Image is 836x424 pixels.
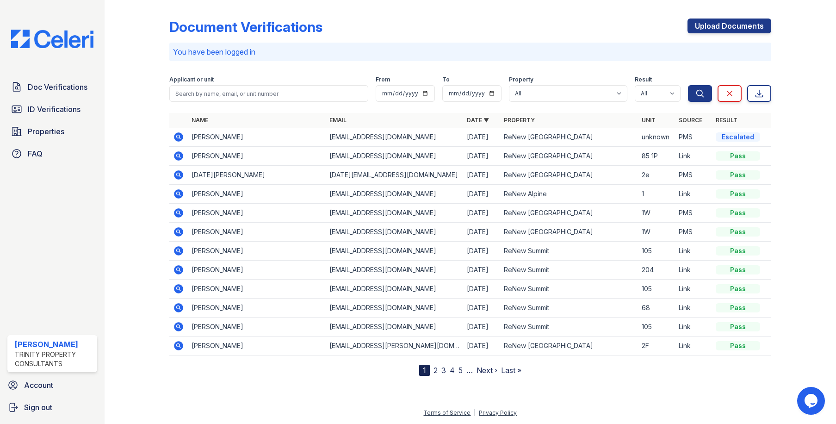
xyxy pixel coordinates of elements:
td: [DATE] [463,204,500,223]
td: [EMAIL_ADDRESS][DOMAIN_NAME] [326,185,463,204]
td: [DATE] [463,280,500,299]
td: PMS [675,166,712,185]
td: ReNew Summit [500,242,638,261]
td: [EMAIL_ADDRESS][DOMAIN_NAME] [326,299,463,318]
a: 5 [458,366,463,375]
a: Account [4,376,101,394]
td: ReNew [GEOGRAPHIC_DATA] [500,128,638,147]
td: PMS [675,128,712,147]
td: [DATE][PERSON_NAME] [188,166,325,185]
td: [DATE] [463,185,500,204]
td: [DATE][EMAIL_ADDRESS][DOMAIN_NAME] [326,166,463,185]
div: | [474,409,476,416]
label: Applicant or unit [169,76,214,83]
a: Source [679,117,702,124]
span: … [466,365,473,376]
td: PMS [675,223,712,242]
td: [EMAIL_ADDRESS][PERSON_NAME][DOMAIN_NAME] [326,337,463,355]
td: [DATE] [463,242,500,261]
td: [PERSON_NAME] [188,337,325,355]
div: Pass [716,208,760,218]
div: [PERSON_NAME] [15,339,93,350]
td: [EMAIL_ADDRESS][DOMAIN_NAME] [326,318,463,337]
div: Escalated [716,132,760,142]
td: 2e [638,166,675,185]
td: Link [675,242,712,261]
a: Property [504,117,535,124]
td: [EMAIL_ADDRESS][DOMAIN_NAME] [326,261,463,280]
a: 2 [433,366,438,375]
button: Sign out [4,398,101,417]
td: [DATE] [463,318,500,337]
p: You have been logged in [173,46,767,57]
td: Link [675,280,712,299]
td: [PERSON_NAME] [188,280,325,299]
a: ID Verifications [7,100,97,118]
div: Pass [716,246,760,256]
div: Pass [716,170,760,180]
td: 105 [638,280,675,299]
label: To [442,76,450,83]
div: Pass [716,189,760,199]
td: 85 1P [638,147,675,166]
a: Name [192,117,208,124]
td: [PERSON_NAME] [188,128,325,147]
td: 105 [638,242,675,261]
div: Pass [716,322,760,331]
a: Upload Documents [687,19,771,33]
td: [EMAIL_ADDRESS][DOMAIN_NAME] [326,128,463,147]
a: Last » [501,366,521,375]
td: ReNew Summit [500,261,638,280]
td: 1W [638,204,675,223]
td: [EMAIL_ADDRESS][DOMAIN_NAME] [326,204,463,223]
div: Pass [716,227,760,237]
label: Property [509,76,533,83]
td: ReNew Summit [500,318,638,337]
td: 68 [638,299,675,318]
td: Link [675,299,712,318]
td: ReNew Summit [500,280,638,299]
td: [PERSON_NAME] [188,261,325,280]
span: Account [24,380,53,391]
td: [PERSON_NAME] [188,318,325,337]
a: Next › [477,366,497,375]
a: 3 [441,366,446,375]
td: Link [675,318,712,337]
td: Link [675,261,712,280]
td: [EMAIL_ADDRESS][DOMAIN_NAME] [326,147,463,166]
label: Result [635,76,652,83]
td: [EMAIL_ADDRESS][DOMAIN_NAME] [326,242,463,261]
input: Search by name, email, or unit number [169,85,368,102]
a: Date ▼ [467,117,489,124]
iframe: chat widget [797,387,827,415]
a: Terms of Service [423,409,471,416]
span: Doc Verifications [28,81,87,93]
a: Unit [642,117,656,124]
span: Sign out [24,402,52,413]
td: 105 [638,318,675,337]
div: Pass [716,341,760,350]
a: Email [329,117,347,124]
td: [PERSON_NAME] [188,242,325,261]
td: Link [675,185,712,204]
span: ID Verifications [28,104,81,115]
td: ReNew [GEOGRAPHIC_DATA] [500,147,638,166]
td: [DATE] [463,147,500,166]
td: 1W [638,223,675,242]
div: Pass [716,265,760,274]
td: ReNew [GEOGRAPHIC_DATA] [500,337,638,355]
a: Result [716,117,737,124]
td: Link [675,337,712,355]
a: Doc Verifications [7,78,97,96]
td: [PERSON_NAME] [188,185,325,204]
td: [DATE] [463,223,500,242]
div: 1 [419,365,430,376]
td: ReNew [GEOGRAPHIC_DATA] [500,166,638,185]
td: ReNew Alpine [500,185,638,204]
td: [EMAIL_ADDRESS][DOMAIN_NAME] [326,280,463,299]
td: [DATE] [463,166,500,185]
a: Properties [7,122,97,141]
img: CE_Logo_Blue-a8612792a0a2168367f1c8372b55b34899dd931a85d93a1a3d3e32e68fde9ad4.png [4,30,101,48]
span: FAQ [28,148,43,159]
td: [PERSON_NAME] [188,299,325,318]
